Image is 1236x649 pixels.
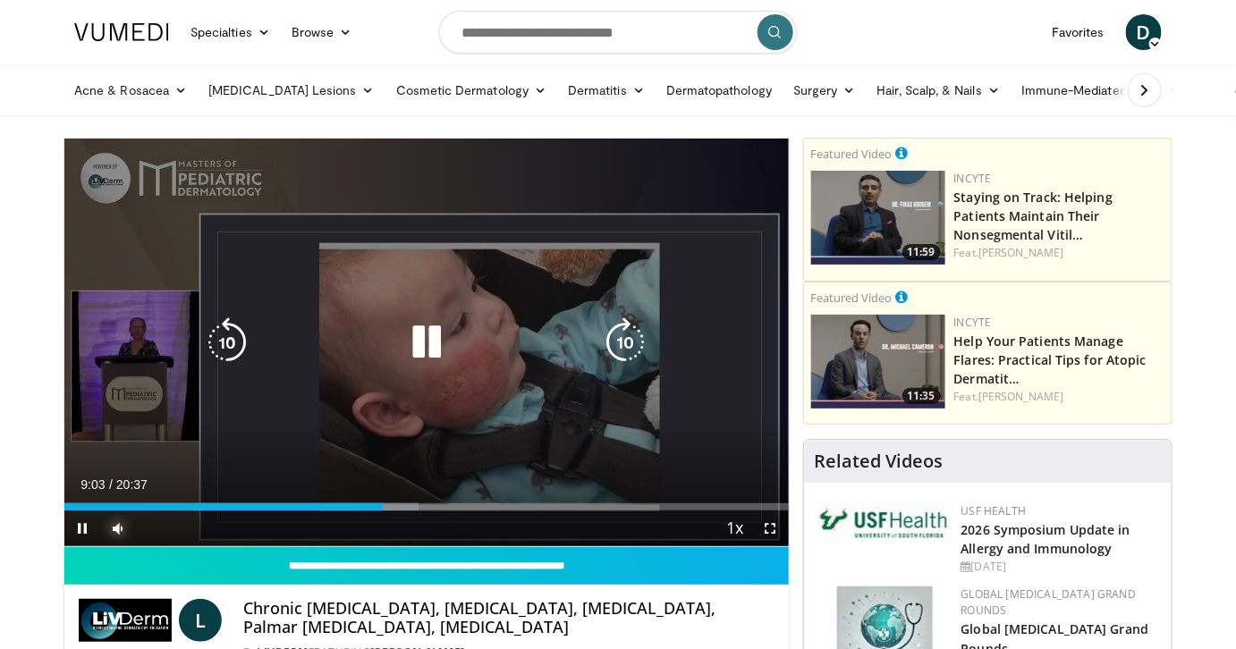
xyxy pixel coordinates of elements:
[1011,72,1156,108] a: Immune-Mediated
[557,72,656,108] a: Dermatitis
[811,290,893,306] small: Featured Video
[439,11,797,54] input: Search topics, interventions
[74,23,169,41] img: VuMedi Logo
[180,14,281,50] a: Specialties
[63,72,198,108] a: Acne & Rosacea
[385,72,557,108] a: Cosmetic Dermatology
[961,559,1157,575] div: [DATE]
[717,510,753,546] button: Playback Rate
[116,477,148,492] span: 20:37
[811,146,893,162] small: Featured Video
[783,72,867,108] a: Surgery
[179,599,222,642] a: L
[978,245,1063,260] a: [PERSON_NAME]
[243,599,774,637] h4: Chronic [MEDICAL_DATA], [MEDICAL_DATA], [MEDICAL_DATA], Palmar [MEDICAL_DATA], [MEDICAL_DATA]
[79,599,172,642] img: LivDerm
[656,72,783,108] a: Dermatopathology
[954,245,1164,261] div: Feat.
[954,171,992,186] a: Incyte
[978,389,1063,404] a: [PERSON_NAME]
[811,171,945,265] a: 11:59
[109,477,113,492] span: /
[64,139,789,547] video-js: Video Player
[811,171,945,265] img: fe0751a3-754b-4fa7-bfe3-852521745b57.png.150x105_q85_crop-smart_upscale.jpg
[902,388,941,404] span: 11:35
[867,72,1011,108] a: Hair, Scalp, & Nails
[811,315,945,409] img: 601112bd-de26-4187-b266-f7c9c3587f14.png.150x105_q85_crop-smart_upscale.jpg
[954,333,1147,387] a: Help Your Patients Manage Flares: Practical Tips for Atopic Dermatit…
[64,503,789,510] div: Progress Bar
[954,389,1164,405] div: Feat.
[961,521,1130,557] a: 2026 Symposium Update in Allergy and Immunology
[100,510,136,546] button: Mute
[961,503,1027,518] a: USF Health
[818,503,952,543] img: 6ba8804a-8538-4002-95e7-a8f8012d4a11.png.150x105_q85_autocrop_double_scale_upscale_version-0.2.jpg
[902,244,941,260] span: 11:59
[954,315,992,330] a: Incyte
[753,510,789,546] button: Fullscreen
[64,510,100,546] button: Pause
[1041,14,1115,50] a: Favorites
[811,315,945,409] a: 11:35
[281,14,363,50] a: Browse
[954,189,1113,243] a: Staying on Track: Helping Patients Maintain Their Nonsegmental Vitil…
[80,477,105,492] span: 9:03
[815,451,944,472] h4: Related Videos
[198,72,385,108] a: [MEDICAL_DATA] Lesions
[961,586,1137,618] a: Global [MEDICAL_DATA] Grand Rounds
[1126,14,1162,50] a: D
